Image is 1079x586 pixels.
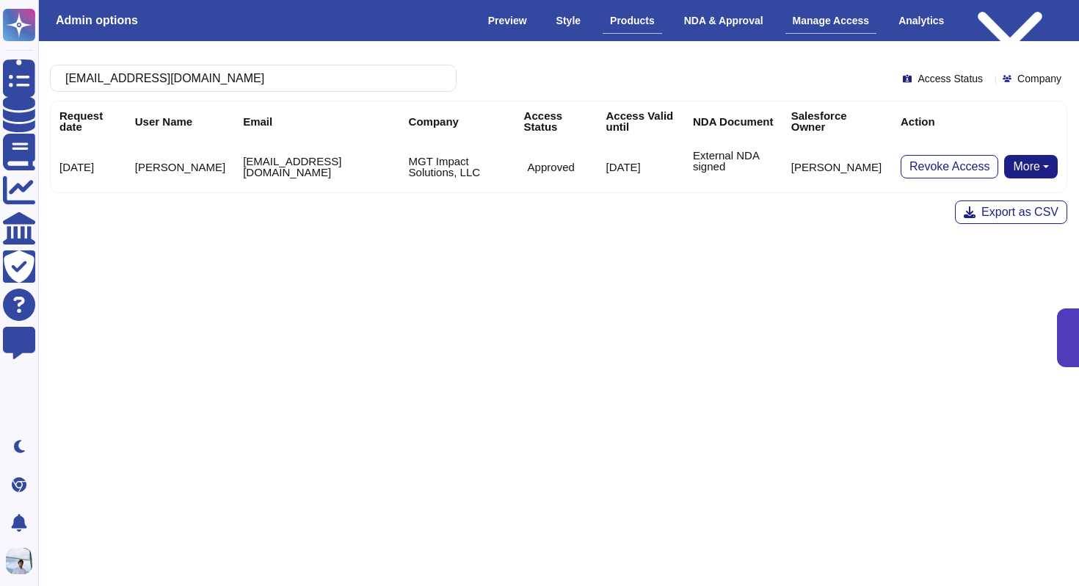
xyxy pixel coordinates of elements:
th: Access Valid until [597,101,684,141]
img: user [6,548,32,574]
button: Export as CSV [955,200,1067,224]
td: [DATE] [51,141,126,192]
span: Access Status [918,73,983,84]
div: Manage Access [785,8,877,34]
th: NDA Document [684,101,782,141]
div: Analytics [891,8,951,33]
th: User Name [126,101,234,141]
th: Request date [51,101,126,141]
div: Preview [481,8,534,33]
h3: Admin options [56,13,138,27]
span: Revoke Access [909,161,989,173]
button: user [3,545,43,577]
th: Action [892,101,1067,141]
p: Approved [528,162,575,173]
th: Access Status [515,101,597,141]
td: [EMAIL_ADDRESS][DOMAIN_NAME] [234,141,399,192]
button: More [1004,155,1058,178]
th: Company [400,101,515,141]
span: Export as CSV [981,206,1058,218]
div: Style [549,8,588,33]
input: Search by keywords [58,65,441,91]
span: Company [1017,73,1061,84]
p: External NDA signed [693,150,774,172]
td: [PERSON_NAME] [782,141,892,192]
div: Products [603,8,662,34]
button: Revoke Access [901,155,998,178]
div: NDA & Approval [677,8,771,33]
th: Email [234,101,399,141]
th: Salesforce Owner [782,101,892,141]
td: [DATE] [597,141,684,192]
td: [PERSON_NAME] [126,141,234,192]
td: MGT Impact Solutions, LLC [400,141,515,192]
